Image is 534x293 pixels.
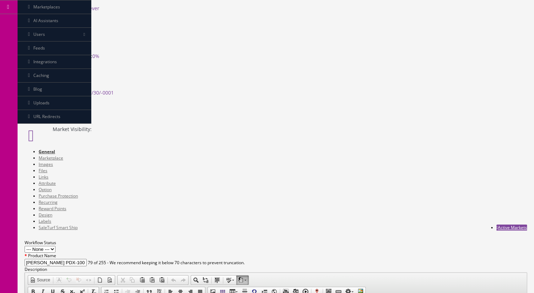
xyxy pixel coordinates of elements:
[86,89,114,96] span: 11/30/-0001
[39,180,56,186] a: Attribute
[54,275,64,285] a: Format Selection
[18,96,91,110] a: Uploads
[147,275,157,285] a: Paste as plain text
[94,260,245,266] span: of 255 - We recommend keeping it below 70 characters to prevent truncation.
[39,199,58,205] a: Recurring
[105,275,115,285] a: Preview
[224,275,236,285] a: Spell Checker
[25,253,56,259] label: Product Name
[39,212,52,218] a: Design
[212,275,222,285] a: Select All
[99,46,403,53] font: You are looking at a [PERSON_NAME] PDX-100 pad in excellent working condition. Comes with the mou...
[118,275,127,285] a: Cut
[32,5,520,12] p: Last Received:
[137,275,147,285] a: Paste
[191,275,201,285] a: Find
[18,41,91,55] a: Feeds
[148,9,354,22] strong: [PERSON_NAME] PDX-100 Pad + Mount
[39,168,47,174] a: Files
[95,275,105,285] a: New Page
[64,275,74,285] a: Comment Selection
[39,187,52,193] a: Option
[32,101,520,107] p: Added By:
[32,90,520,96] p: Date Modifed:
[32,53,520,59] p: Conversion Rate:
[496,224,527,230] a: Active Markets
[86,5,99,12] span: never
[39,161,53,167] a: Images
[39,218,51,224] a: Labels
[18,69,91,83] a: Caching
[201,275,211,285] a: Replace
[92,53,99,59] span: 0%
[84,275,93,285] a: Enable/Disable HTML Tag Autocomplete
[32,78,520,85] p: Modifed by:
[18,83,91,96] a: Blog
[39,149,55,155] a: General
[36,277,50,283] span: Source
[178,275,188,285] a: Redo
[127,275,137,285] a: Copy
[88,260,93,266] span: 79
[74,275,84,285] a: Uncomment Selection
[39,174,48,180] a: Links
[18,55,91,69] a: Integrations
[154,60,348,67] font: This item is already packaged and ready for shipment so this will ship quick.
[18,28,91,41] a: Users
[236,275,249,285] a: AutoCorrect
[25,259,87,266] input: Product Name
[39,193,78,199] a: Purchase Protection
[169,275,178,285] a: Undo
[18,0,91,14] a: Marketplaces
[28,275,52,285] a: Source
[18,14,91,28] a: AI Assistants
[39,155,63,161] a: Marketplace
[32,42,520,48] p: Total Sales:
[25,266,47,272] label: Description
[39,206,66,211] a: Reward Points
[39,224,78,230] a: SaleTurf Smart Ship
[157,275,167,285] a: Paste from Word
[32,31,520,37] p: Total Views:
[32,126,520,132] p: Market Visibility:
[25,240,56,246] label: Workflow Status
[18,110,91,124] a: URL Redirects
